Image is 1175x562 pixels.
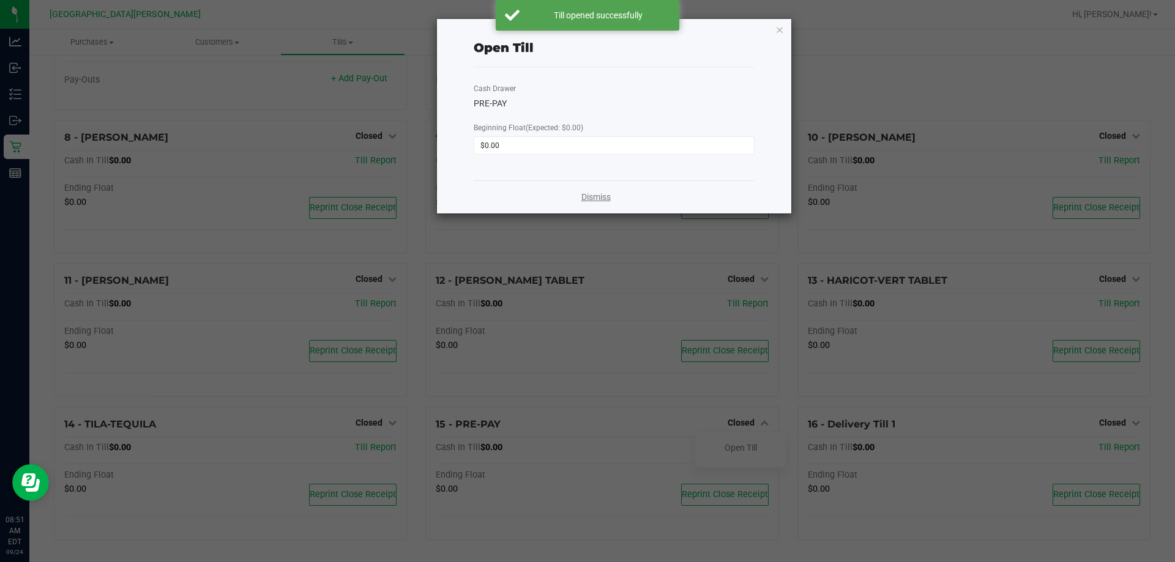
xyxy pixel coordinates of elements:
[474,39,534,57] div: Open Till
[474,83,516,94] label: Cash Drawer
[526,9,670,21] div: Till opened successfully
[526,124,583,132] span: (Expected: $0.00)
[474,124,583,132] span: Beginning Float
[581,191,611,204] a: Dismiss
[12,464,49,501] iframe: Resource center
[474,97,755,110] div: PRE-PAY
